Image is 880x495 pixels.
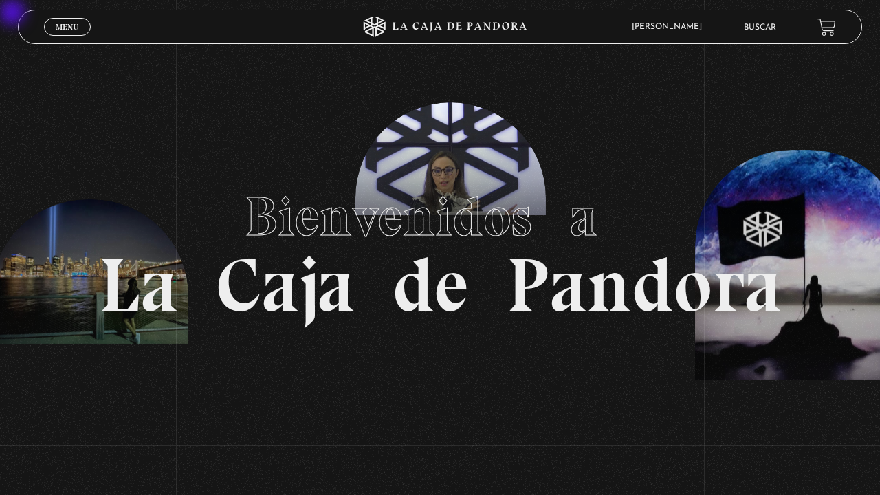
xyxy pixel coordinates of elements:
span: Menu [56,23,78,31]
h1: La Caja de Pandora [99,172,782,323]
span: Cerrar [52,34,84,44]
span: [PERSON_NAME] [625,23,716,31]
a: View your shopping cart [817,18,836,36]
a: Buscar [744,23,776,32]
span: Bienvenidos a [245,184,635,250]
